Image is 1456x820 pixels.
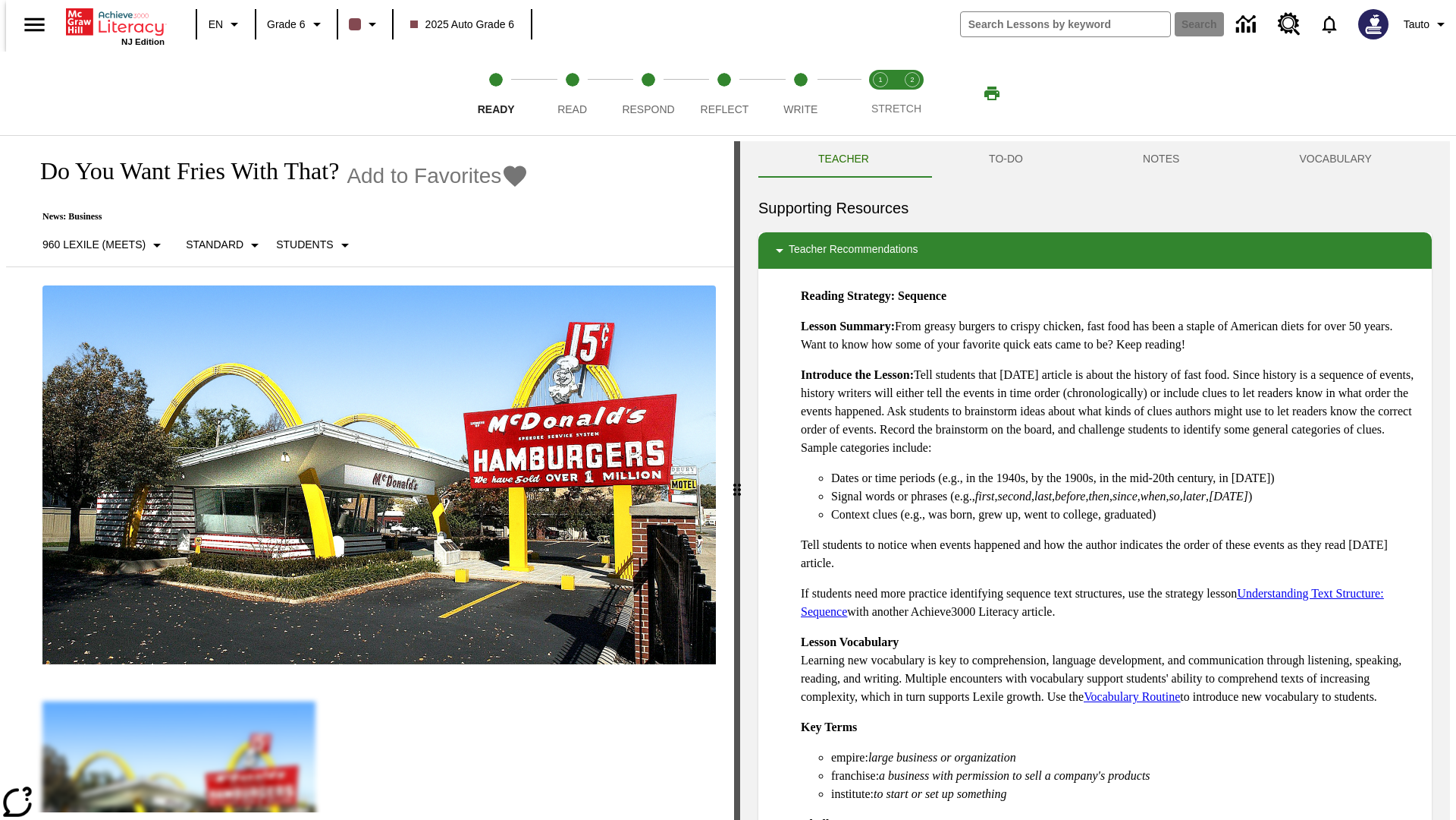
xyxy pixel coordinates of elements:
div: Instructional Panel Tabs [758,141,1432,178]
button: Profile/Settings [1398,11,1456,38]
strong: Key Terms [801,721,857,733]
p: Students [276,237,333,253]
em: before [1055,490,1085,503]
span: Tauto [1404,17,1429,33]
em: when [1141,490,1166,503]
text: 2 [910,76,914,84]
a: Data Center [1227,4,1269,46]
button: Ready step 1 of 5 [452,52,540,135]
span: NJ Edition [121,37,165,46]
span: STRETCH [871,102,921,115]
strong: Reading Strategy: [801,289,895,302]
button: Grade: Grade 6, Select a grade [261,11,332,38]
p: Teacher Recommendations [789,241,918,260]
span: Add to Favorites [347,164,501,188]
div: Teacher Recommendations [758,232,1432,269]
button: TO-DO [929,141,1083,178]
div: reading [6,141,734,812]
button: Select Student [270,232,359,259]
em: so [1169,490,1180,503]
li: Signal words or phrases (e.g., , , , , , , , , , ) [831,487,1420,506]
a: Resource Center, Will open in new tab [1269,4,1310,45]
button: Language: EN, Select a language [202,11,250,38]
span: Read [557,103,587,115]
strong: Lesson Vocabulary [801,635,899,648]
span: Grade 6 [267,17,306,33]
a: Vocabulary Routine [1084,690,1180,703]
em: then [1088,490,1109,503]
span: Ready [478,103,515,115]
p: From greasy burgers to crispy chicken, fast food has been a staple of American diets for over 50 ... [801,317,1420,354]
span: EN [209,17,223,33]
button: Stretch Read step 1 of 2 [858,52,902,135]
span: Write [783,103,817,115]
h1: Do You Want Fries With That? [24,157,339,185]
em: large business or organization [868,751,1016,764]
li: Dates or time periods (e.g., in the 1940s, by the 1900s, in the mid-20th century, in [DATE]) [831,469,1420,487]
div: Home [66,5,165,46]
img: Avatar [1358,9,1389,39]
a: Notifications [1310,5,1349,44]
p: If students need more practice identifying sequence text structures, use the strategy lesson with... [801,585,1420,621]
button: VOCABULARY [1239,141,1432,178]
em: [DATE] [1209,490,1248,503]
button: Write step 5 of 5 [757,52,845,135]
button: Reflect step 4 of 5 [680,52,768,135]
p: 960 Lexile (Meets) [42,237,146,253]
p: Tell students that [DATE] article is about the history of fast food. Since history is a sequence ... [801,366,1420,457]
p: Learning new vocabulary is key to comprehension, language development, and communication through ... [801,633,1420,706]
button: Print [968,80,1016,107]
button: Respond step 3 of 5 [604,52,692,135]
li: institute: [831,785,1420,803]
button: Class color is dark brown. Change class color [343,11,388,38]
em: to start or set up something [874,787,1007,800]
em: later [1183,490,1206,503]
em: since [1112,490,1137,503]
strong: Lesson Summary: [801,320,895,333]
button: NOTES [1083,141,1239,178]
button: Add to Favorites - Do You Want Fries With That? [347,162,529,189]
em: second [998,490,1031,503]
img: One of the first McDonald's stores, with the iconic red sign and golden arches. [42,285,716,665]
button: Stretch Respond step 2 of 2 [890,52,934,135]
button: Open side menu [12,2,57,47]
div: Press Enter or Spacebar and then press right and left arrow keys to move the slider [734,141,740,820]
span: Respond [622,103,674,115]
li: Context clues (e.g., was born, grew up, went to college, graduated) [831,506,1420,524]
strong: Sequence [898,289,946,302]
p: Standard [186,237,243,253]
div: activity [740,141,1450,820]
em: last [1034,490,1052,503]
button: Select a new avatar [1349,5,1398,44]
input: search field [961,12,1170,36]
span: 2025 Auto Grade 6 [410,17,515,33]
em: first [975,490,995,503]
h6: Supporting Resources [758,196,1432,220]
li: franchise: [831,767,1420,785]
button: Read step 2 of 5 [528,52,616,135]
strong: Introduce the Lesson: [801,368,914,381]
p: Tell students to notice when events happened and how the author indicates the order of these even... [801,536,1420,572]
li: empire: [831,749,1420,767]
text: 1 [878,76,882,84]
button: Scaffolds, Standard [180,232,270,259]
em: a business with permission to sell a company's products [879,769,1150,782]
span: Reflect [701,103,749,115]
button: Select Lexile, 960 Lexile (Meets) [36,232,172,259]
button: Teacher [758,141,929,178]
a: Understanding Text Structure: Sequence [801,587,1384,618]
p: News: Business [24,211,529,222]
